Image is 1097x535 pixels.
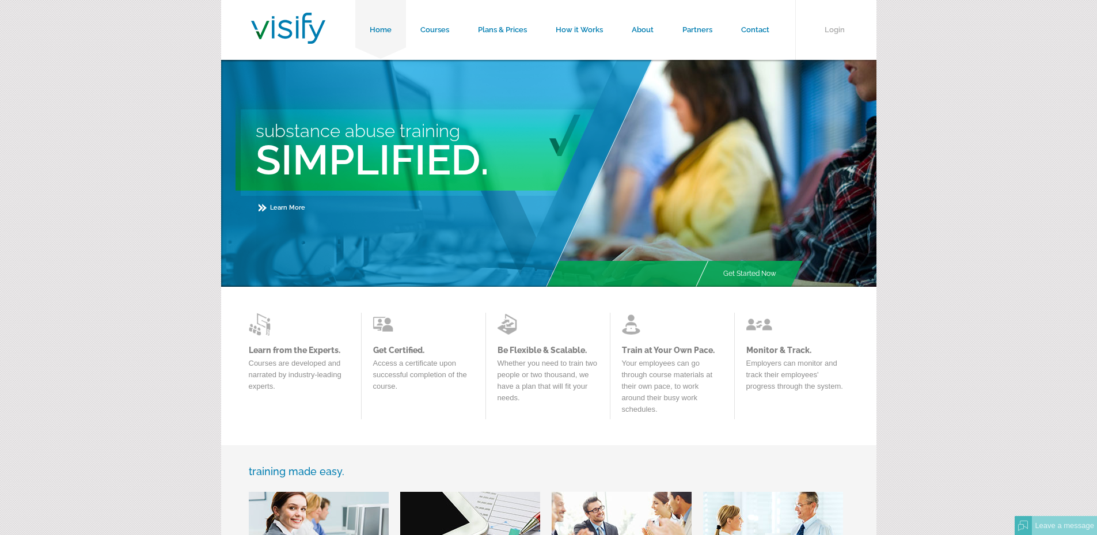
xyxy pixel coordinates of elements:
div: Leave a message [1032,516,1097,535]
a: Monitor & Track. [746,346,847,355]
h3: training made easy. [249,465,849,477]
p: Employers can monitor and track their employees' progress through the system. [746,358,847,398]
img: Learn from the Experts [373,313,399,336]
a: Be Flexible & Scalable. [498,346,598,355]
h2: Simplified. [256,135,655,184]
h3: Substance Abuse Training [256,120,655,141]
img: Visify Training [251,13,325,44]
a: Learn More [259,204,305,211]
img: Learn from the Experts [498,313,523,336]
p: Whether you need to train two people or two thousand, we have a plan that will fit your needs. [498,358,598,409]
a: Visify Training [251,31,325,47]
img: Learn from the Experts [249,313,275,336]
p: Access a certificate upon successful completion of the course. [373,358,474,398]
p: Courses are developed and narrated by industry-leading experts. [249,358,350,398]
img: Main Image [545,60,876,287]
img: Learn from the Experts [746,313,772,336]
p: Your employees can go through course materials at their own pace, to work around their busy work ... [622,358,723,421]
a: Learn from the Experts. [249,346,350,355]
a: Train at Your Own Pace. [622,346,723,355]
a: Get Started Now [709,261,791,287]
a: Get Certified. [373,346,474,355]
img: Learn from the Experts [622,313,648,336]
img: Offline [1018,521,1028,531]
